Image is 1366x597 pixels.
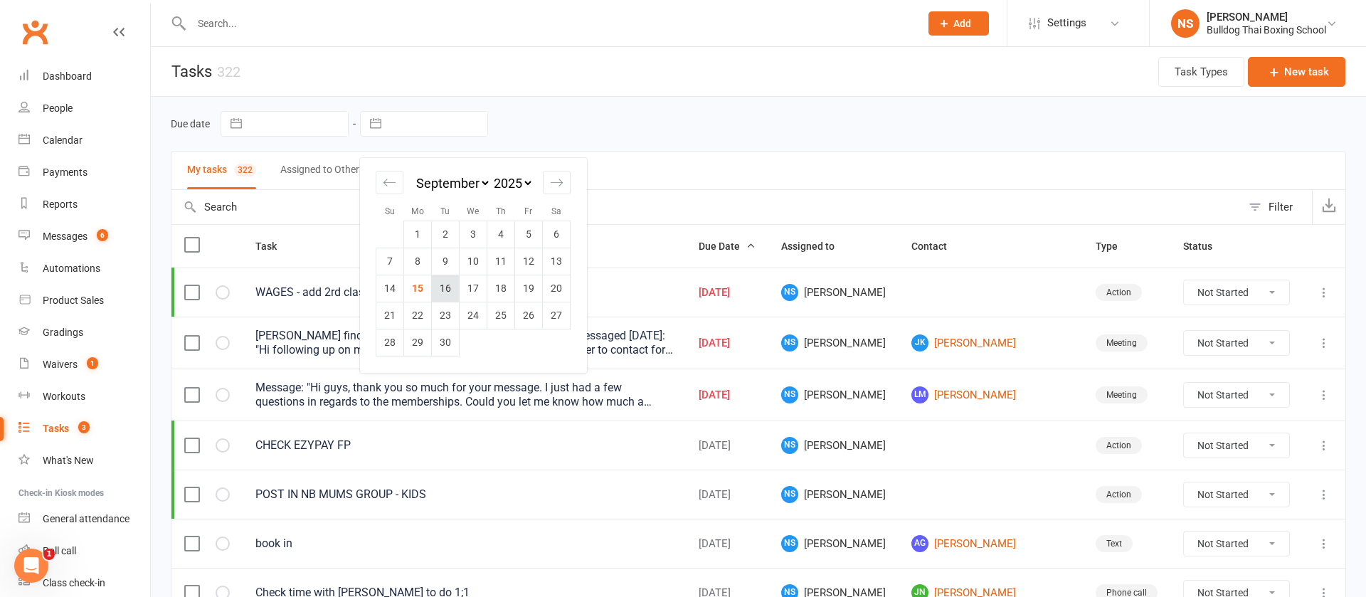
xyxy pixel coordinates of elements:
[1171,9,1200,38] div: NS
[43,549,55,560] span: 1
[432,275,460,302] td: Tuesday, September 16, 2025
[699,440,756,452] div: [DATE]
[43,423,69,434] div: Tasks
[460,302,487,329] td: Wednesday, September 24, 2025
[1269,199,1293,216] div: Filter
[543,248,571,275] td: Saturday, September 13, 2025
[781,437,798,454] span: NS
[87,357,98,369] span: 1
[781,334,798,352] span: NS
[1096,334,1148,352] div: Meeting
[911,241,963,252] span: Contact
[18,445,150,477] a: What's New
[432,329,460,356] td: Tuesday, September 30, 2025
[376,248,404,275] td: Sunday, September 7, 2025
[43,70,92,82] div: Dashboard
[460,275,487,302] td: Wednesday, September 17, 2025
[255,241,292,252] span: Task
[543,171,571,194] div: Move forward to switch to the next month.
[487,302,515,329] td: Thursday, September 25, 2025
[255,381,673,409] div: Message: "Hi guys, thank you so much for your message. I just had a few questions in regards to t...
[781,284,886,301] span: [PERSON_NAME]
[43,545,76,556] div: Roll call
[255,487,673,502] div: POST IN NB MUMS GROUP - KIDS
[781,238,850,255] button: Assigned to
[515,221,543,248] td: Friday, September 5, 2025
[18,189,150,221] a: Reports
[43,577,105,588] div: Class check-in
[432,248,460,275] td: Tuesday, September 9, 2025
[255,329,673,357] div: [PERSON_NAME] find what his previous msg is all about but he messaged [DATE]: "Hi following up on...
[18,285,150,317] a: Product Sales
[404,302,432,329] td: Monday, September 22, 2025
[911,334,1070,352] a: JK[PERSON_NAME]
[1096,284,1142,301] div: Action
[699,389,756,401] div: [DATE]
[911,535,1070,552] a: AG[PERSON_NAME]
[43,295,104,306] div: Product Sales
[432,221,460,248] td: Tuesday, September 2, 2025
[699,238,756,255] button: Due Date
[18,253,150,285] a: Automations
[18,157,150,189] a: Payments
[911,386,1070,403] a: LM[PERSON_NAME]
[18,317,150,349] a: Gradings
[699,241,756,252] span: Due Date
[43,263,100,274] div: Automations
[255,285,673,300] div: WAGES - add 2rd class Suli
[187,152,256,189] button: My tasks322
[171,118,210,130] label: Due date
[496,206,506,216] small: Th
[1241,190,1312,224] button: Filter
[1207,23,1326,36] div: Bulldog Thai Boxing School
[1096,535,1133,552] div: Text
[432,302,460,329] td: Tuesday, September 23, 2025
[78,421,90,433] span: 3
[781,437,886,454] span: [PERSON_NAME]
[440,206,450,216] small: Tu
[911,535,928,552] span: AG
[18,381,150,413] a: Workouts
[18,60,150,93] a: Dashboard
[1096,437,1142,454] div: Action
[911,238,963,255] button: Contact
[376,329,404,356] td: Sunday, September 28, 2025
[43,513,129,524] div: General attendance
[18,413,150,445] a: Tasks 3
[699,337,756,349] div: [DATE]
[18,535,150,567] a: Roll call
[43,391,85,402] div: Workouts
[187,14,910,33] input: Search...
[524,206,532,216] small: Fr
[781,486,886,503] span: [PERSON_NAME]
[460,221,487,248] td: Wednesday, September 3, 2025
[404,329,432,356] td: Monday, September 29, 2025
[18,221,150,253] a: Messages 6
[551,206,561,216] small: Sa
[18,349,150,381] a: Waivers 1
[43,199,78,210] div: Reports
[460,248,487,275] td: Wednesday, September 10, 2025
[467,206,479,216] small: We
[17,14,53,50] a: Clubworx
[928,11,989,36] button: Add
[1158,57,1244,87] button: Task Types
[404,275,432,302] td: Monday, September 15, 2025
[234,164,256,176] div: 322
[43,231,88,242] div: Messages
[385,206,395,216] small: Su
[953,18,971,29] span: Add
[543,302,571,329] td: Saturday, September 27, 2025
[1248,57,1345,87] button: New task
[43,359,78,370] div: Waivers
[43,327,83,338] div: Gradings
[781,535,886,552] span: [PERSON_NAME]
[408,152,494,189] button: Completed20190
[171,190,1241,224] input: Search
[18,125,150,157] a: Calendar
[1096,486,1142,503] div: Action
[781,241,850,252] span: Assigned to
[376,275,404,302] td: Sunday, September 14, 2025
[781,535,798,552] span: NS
[404,248,432,275] td: Monday, September 8, 2025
